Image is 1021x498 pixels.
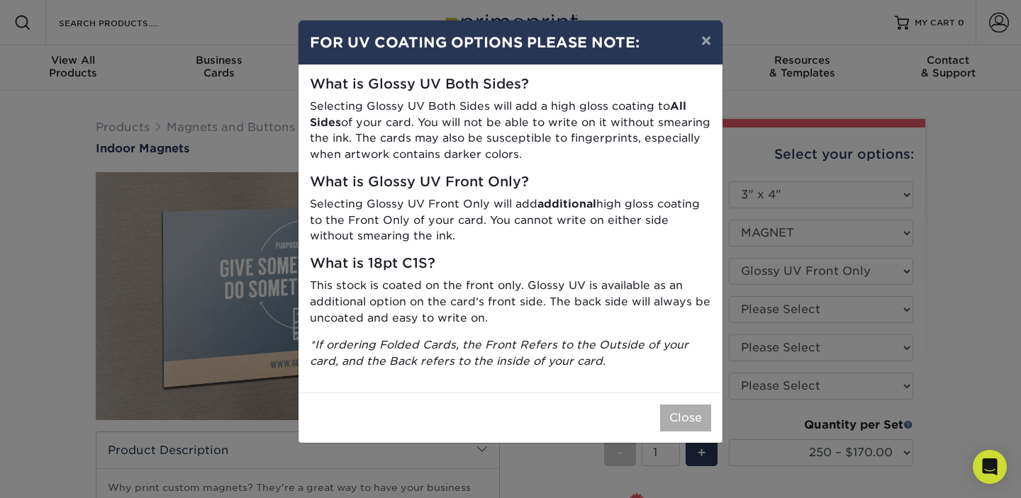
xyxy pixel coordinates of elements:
div: Open Intercom Messenger [973,450,1007,484]
strong: additional [537,197,596,210]
p: Selecting Glossy UV Front Only will add high gloss coating to the Front Only of your card. You ca... [310,196,711,244]
i: *If ordering Folded Cards, the Front Refers to the Outside of your card, and the Back refers to t... [310,338,688,368]
button: Close [660,404,711,431]
h4: FOR UV COATING OPTIONS PLEASE NOTE: [310,32,711,53]
button: × [690,21,722,60]
h5: What is Glossy UV Front Only? [310,174,711,191]
p: Selecting Glossy UV Both Sides will add a high gloss coating to of your card. You will not be abl... [310,98,711,163]
h5: What is 18pt C1S? [310,256,711,272]
h5: What is Glossy UV Both Sides? [310,77,711,93]
strong: All Sides [310,99,686,129]
p: This stock is coated on the front only. Glossy UV is available as an additional option on the car... [310,278,711,326]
